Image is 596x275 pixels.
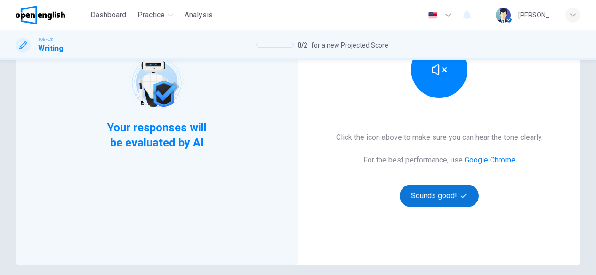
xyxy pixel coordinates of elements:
[127,53,186,113] img: robot icon
[38,36,53,43] span: TOEFL®
[518,9,554,21] div: [PERSON_NAME]
[100,120,214,150] span: Your responses will be evaluated by AI
[90,9,126,21] span: Dashboard
[427,12,439,19] img: en
[137,9,165,21] span: Practice
[311,40,388,51] span: for a new Projected Score
[16,6,87,24] a: OpenEnglish logo
[134,7,177,24] button: Practice
[336,132,543,143] h6: Click the icon above to make sure you can hear the tone clearly.
[181,7,217,24] button: Analysis
[298,40,307,51] span: 0 / 2
[185,9,213,21] span: Analysis
[400,185,479,207] button: Sounds good!
[363,154,515,166] h6: For the best performance, use
[87,7,130,24] button: Dashboard
[38,43,64,54] h1: Writing
[16,6,65,24] img: OpenEnglish logo
[465,155,515,164] a: Google Chrome
[496,8,511,23] img: Profile picture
